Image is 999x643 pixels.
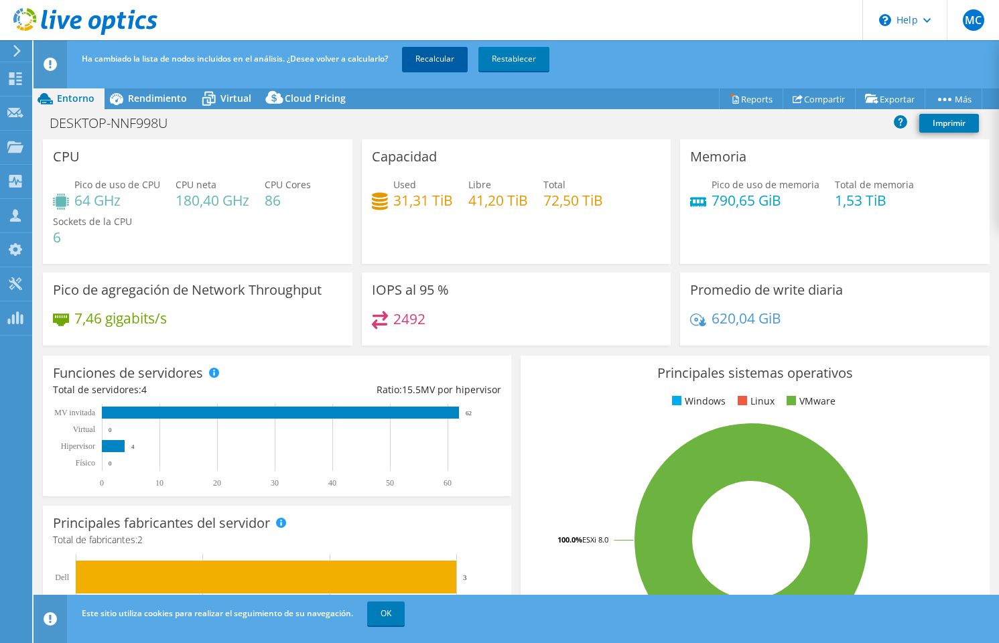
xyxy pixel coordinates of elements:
[53,149,80,164] h3: CPU
[76,458,95,468] tspan: Físico
[100,478,104,488] text: 0
[783,394,836,409] li: VMware
[372,149,437,164] h3: Capacidad
[53,230,132,244] h4: 6
[402,47,468,71] a: Recalcular
[386,478,394,488] text: 50
[734,394,775,409] li: Linux
[719,88,783,109] a: Reports
[109,460,112,467] text: 0
[53,532,501,547] h4: Total de fabricantes:
[53,366,203,380] h3: Funciones de servidores
[372,283,449,297] h3: IOPS al 95 %
[74,311,167,326] h4: 7,46 gigabits/s
[466,410,472,417] text: 62
[963,9,984,31] span: MC
[74,178,160,191] span: Pico de uso de CPU
[74,193,160,208] h4: 64 GHz
[478,47,549,71] a: Restablecer
[128,92,187,104] span: Rendimiento
[468,178,491,191] span: Libre
[220,92,251,104] span: Virtual
[835,178,914,191] span: Total de memoria
[835,193,914,208] h4: 1,53 TiB
[82,53,388,64] span: Ha cambiado la lista de nodos incluidos en el análisis. ¿Desea volver a calcularlo?
[53,215,132,228] span: Sockets de la CPU
[55,573,69,582] text: Dell
[213,478,221,488] text: 20
[669,394,726,409] li: Windows
[783,88,856,109] a: Compartir
[53,516,270,530] h3: Principales fabricantes del servidor
[393,311,425,326] h4: 2492
[265,193,311,208] h4: 86
[855,88,925,109] a: Exportar
[265,178,311,191] span: CPU Cores
[44,116,188,131] h1: DESKTOP-NNF998U
[367,601,405,626] a: OK
[402,383,421,396] span: 15.5
[468,193,528,208] h4: 41,20 TiB
[131,443,135,450] text: 4
[73,425,96,434] text: Virtual
[444,478,452,488] text: 60
[463,573,467,581] text: 3
[543,178,565,191] span: Total
[82,608,353,619] span: Este sitio utiliza cookies para realizar el seguimiento de su navegación.
[176,178,216,191] span: CPU neta
[176,193,249,208] h4: 180,40 GHz
[690,149,746,164] h3: Memoria
[879,14,891,26] svg: \n
[61,441,95,451] text: Hipervisor
[712,193,819,208] h4: 790,65 GiB
[137,533,143,546] span: 2
[53,283,322,297] h3: Pico de agregación de Network Throughput
[155,478,163,488] text: 10
[557,534,582,545] tspan: 100.0%
[919,114,979,133] a: Imprimir
[393,193,453,208] h4: 31,31 TiB
[531,366,979,380] h3: Principales sistemas operativos
[285,92,346,104] span: Cloud Pricing
[328,478,336,488] text: 40
[57,92,94,104] span: Entorno
[582,534,608,545] tspan: ESXi 8.0
[271,478,279,488] text: 30
[141,383,147,396] span: 4
[109,427,112,433] text: 0
[712,311,781,326] h4: 620,04 GiB
[277,382,502,397] div: Ratio: MV por hipervisor
[543,193,603,208] h4: 72,50 TiB
[925,88,982,109] a: Más
[53,382,277,397] div: Total de servidores:
[690,283,843,297] h3: Promedio de write diaria
[54,408,95,417] text: MV invitada
[393,178,416,191] span: Used
[712,178,819,191] span: Pico de uso de memoria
